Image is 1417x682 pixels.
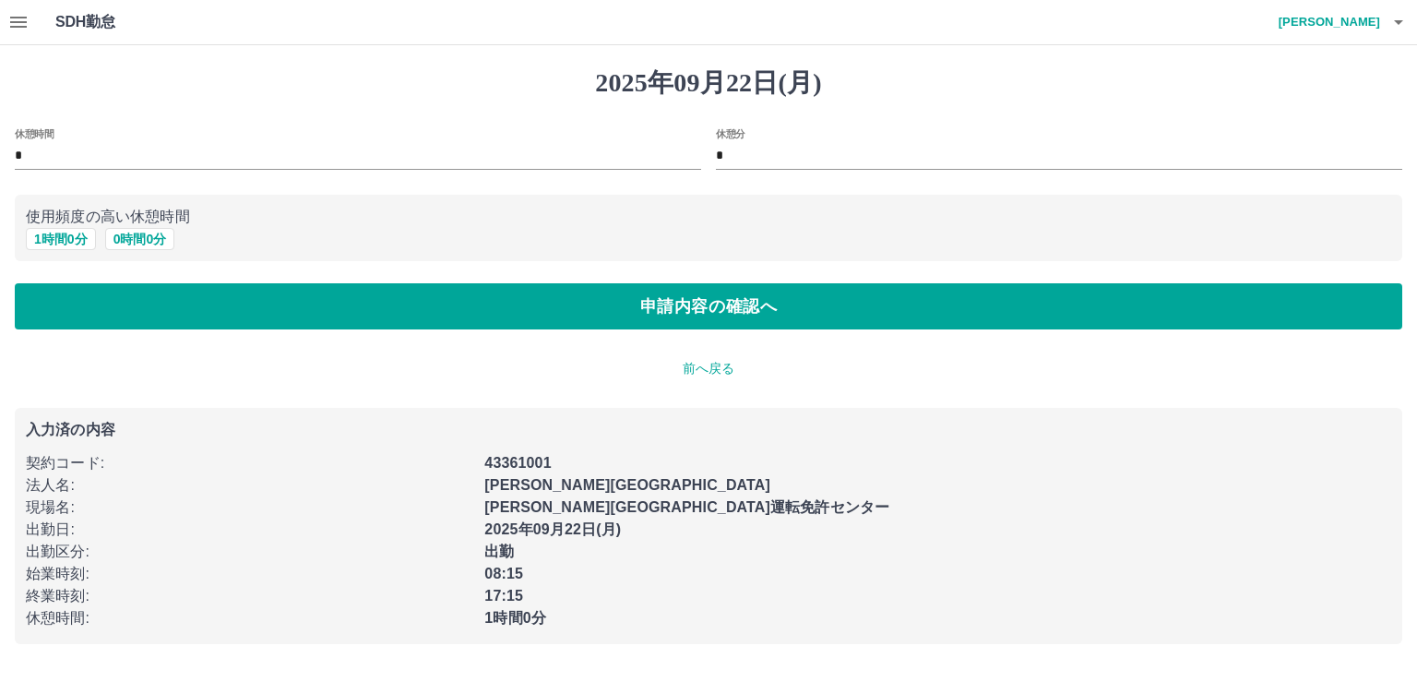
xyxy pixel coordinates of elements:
button: 1時間0分 [26,228,96,250]
b: 17:15 [484,588,523,604]
b: 出勤 [484,544,514,559]
p: 現場名 : [26,497,473,519]
p: 法人名 : [26,474,473,497]
p: 使用頻度の高い休憩時間 [26,206,1391,228]
b: 08:15 [484,566,523,581]
p: 出勤区分 : [26,541,473,563]
b: 1時間0分 [484,610,546,626]
p: 契約コード : [26,452,473,474]
label: 休憩分 [716,126,745,140]
p: 始業時刻 : [26,563,473,585]
b: [PERSON_NAME][GEOGRAPHIC_DATA]運転免許センター [484,499,889,515]
p: 終業時刻 : [26,585,473,607]
label: 休憩時間 [15,126,54,140]
button: 申請内容の確認へ [15,283,1402,329]
p: 出勤日 : [26,519,473,541]
b: 2025年09月22日(月) [484,521,621,537]
p: 前へ戻る [15,359,1402,378]
button: 0時間0分 [105,228,175,250]
b: 43361001 [484,455,551,471]
b: [PERSON_NAME][GEOGRAPHIC_DATA] [484,477,770,493]
p: 休憩時間 : [26,607,473,629]
h1: 2025年09月22日(月) [15,67,1402,99]
p: 入力済の内容 [26,423,1391,437]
